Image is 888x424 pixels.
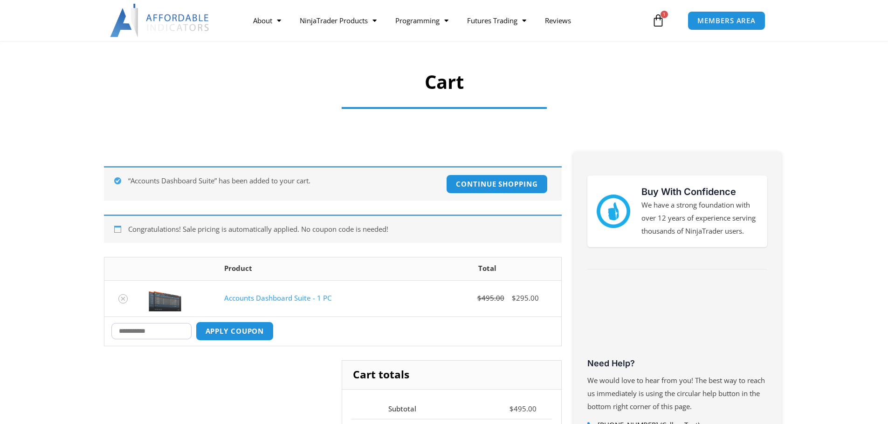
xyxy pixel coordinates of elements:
h3: Need Help? [587,358,767,369]
span: MEMBERS AREA [697,17,756,24]
span: We would love to hear from you! The best way to reach us immediately is using the circular help b... [587,376,765,411]
a: Programming [386,10,458,31]
th: Total [414,257,561,280]
a: NinjaTrader Products [290,10,386,31]
img: LogoAI | Affordable Indicators – NinjaTrader [110,4,210,37]
a: Continue shopping [446,175,547,194]
bdi: 495.00 [509,404,537,413]
a: Futures Trading [458,10,536,31]
th: Subtotal [351,399,432,419]
span: $ [477,293,482,303]
a: MEMBERS AREA [688,11,765,30]
div: Congratulations! Sale pricing is automatically applied. No coupon code is needed! [104,215,562,243]
th: Product [217,257,413,280]
a: 1 [638,7,679,34]
div: “Accounts Dashboard Suite” has been added to your cart. [104,166,562,201]
h2: Cart totals [342,361,561,390]
bdi: 295.00 [512,293,539,303]
a: About [244,10,290,31]
span: 1 [661,11,668,18]
a: Accounts Dashboard Suite - 1 PC [224,293,331,303]
img: Screenshot 2024-08-26 155710eeeee | Affordable Indicators – NinjaTrader [149,285,181,311]
span: $ [509,404,514,413]
button: Apply coupon [196,322,274,341]
a: Remove Accounts Dashboard Suite - 1 PC from cart [118,294,128,303]
a: Reviews [536,10,580,31]
span: $ [512,293,516,303]
nav: Menu [244,10,649,31]
p: We have a strong foundation with over 12 years of experience serving thousands of NinjaTrader users. [641,199,758,238]
h1: Cart [135,69,753,95]
bdi: 495.00 [477,293,504,303]
h3: Buy With Confidence [641,185,758,199]
iframe: Customer reviews powered by Trustpilot [587,286,767,356]
img: mark thumbs good 43913 | Affordable Indicators – NinjaTrader [597,195,630,228]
